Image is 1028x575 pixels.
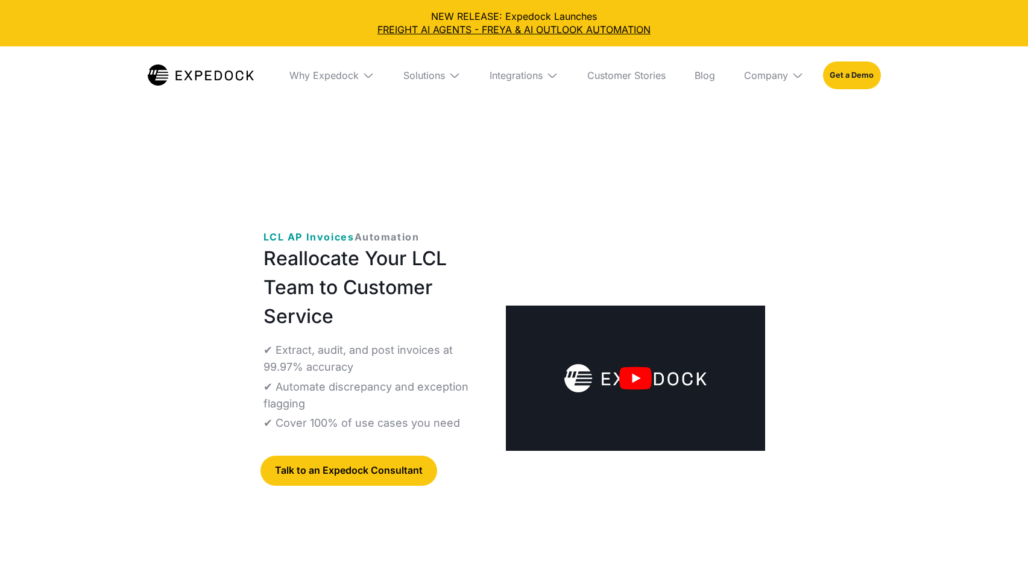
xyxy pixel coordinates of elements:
div: Solutions [403,69,445,81]
p: ✔ Automate discrepancy and exception flagging [263,379,487,412]
a: open lightbox [506,306,765,451]
p: ‍ Automation [263,230,420,244]
div: Why Expedock [280,46,384,104]
a: Get a Demo [823,61,880,89]
div: Solutions [394,46,470,104]
div: NEW RELEASE: Expedock Launches [10,10,1018,37]
div: Company [734,46,813,104]
a: Blog [685,46,725,104]
a: FREIGHT AI AGENTS - FREYA & AI OUTLOOK AUTOMATION [10,23,1018,36]
div: Why Expedock [289,69,359,81]
p: ✔ Extract, audit, and post invoices at 99.97% accuracy [263,342,487,375]
div: Integrations [490,69,543,81]
span: LCL AP Invoices [263,231,355,243]
a: Talk to an Expedock Consultant [260,456,437,486]
div: Integrations [480,46,568,104]
a: Customer Stories [578,46,675,104]
p: ✔ Cover 100% of use cases you need [263,415,460,432]
h1: Reallocate Your LCL Team to Customer Service [263,244,487,331]
div: Company [744,69,788,81]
